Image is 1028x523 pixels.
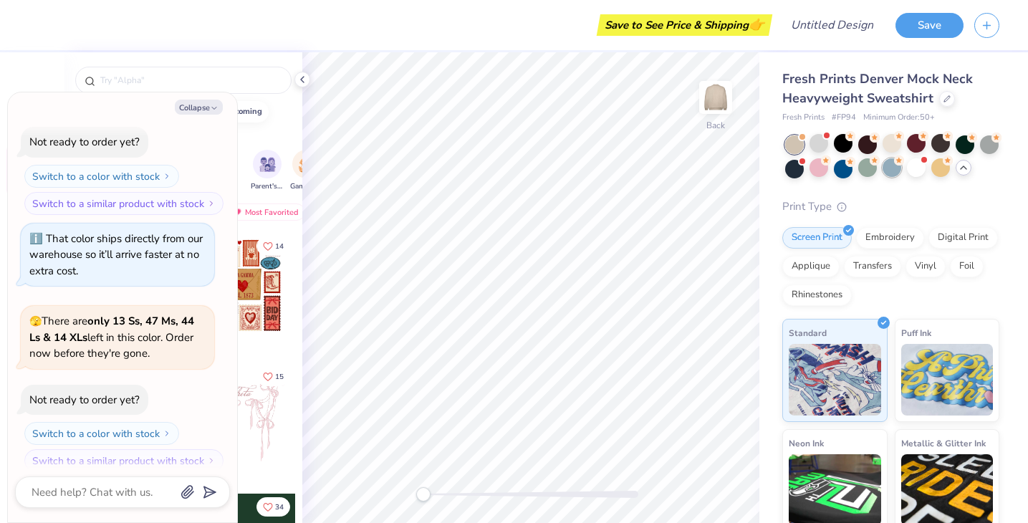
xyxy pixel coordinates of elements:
div: Applique [782,256,840,277]
button: Like [256,367,290,386]
span: 14 [275,243,284,250]
input: Try "Alpha" [99,73,282,87]
div: Screen Print [782,227,852,249]
input: Untitled Design [779,11,885,39]
img: Switch to a color with stock [163,429,171,438]
button: Switch to a color with stock [24,165,179,188]
span: 🫣 [29,315,42,328]
span: Game Day [290,181,323,192]
div: Accessibility label [416,487,431,502]
div: Most Favorited [224,203,305,221]
span: 34 [275,504,284,511]
div: Digital Print [928,227,998,249]
span: Minimum Order: 50 + [863,112,935,124]
div: Back [706,119,725,132]
span: Standard [789,325,827,340]
div: filter for Game Day [290,150,323,192]
img: Switch to a color with stock [163,172,171,181]
button: Switch to a similar product with stock [24,449,224,472]
button: Switch to a similar product with stock [24,192,224,215]
img: Switch to a similar product with stock [207,456,216,465]
button: filter button [251,150,284,192]
div: Embroidery [856,227,924,249]
div: Foil [950,256,984,277]
img: Switch to a similar product with stock [207,199,216,208]
div: Not ready to order yet? [29,393,140,407]
button: Like [256,236,290,256]
div: That color ships directly from our warehouse so it’ll arrive faster at no extra cost. [29,231,203,278]
strong: only 13 Ss, 47 Ms, 44 Ls & 14 XLs [29,314,194,345]
span: Neon Ink [789,436,824,451]
div: Rhinestones [782,284,852,306]
span: Fresh Prints Denver Mock Neck Heavyweight Sweatshirt [782,70,973,107]
span: Parent's Weekend [251,181,284,192]
div: Vinyl [905,256,946,277]
img: Game Day Image [299,156,315,173]
img: Standard [789,344,881,416]
span: 👉 [749,16,764,33]
img: Back [701,83,730,112]
div: Transfers [844,256,901,277]
button: Like [256,497,290,517]
span: There are left in this color. Order now before they're gone. [29,314,194,360]
button: Switch to a color with stock [24,422,179,445]
span: Puff Ink [901,325,931,340]
span: # FP94 [832,112,856,124]
span: Metallic & Glitter Ink [901,436,986,451]
div: Save to See Price & Shipping [600,14,769,36]
div: Print Type [782,198,999,215]
img: Parent's Weekend Image [259,156,276,173]
img: Puff Ink [901,344,994,416]
div: Not ready to order yet? [29,135,140,149]
div: filter for Parent's Weekend [251,150,284,192]
button: Save [895,13,964,38]
button: Collapse [175,100,223,115]
span: 15 [275,373,284,380]
span: Fresh Prints [782,112,825,124]
button: filter button [290,150,323,192]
